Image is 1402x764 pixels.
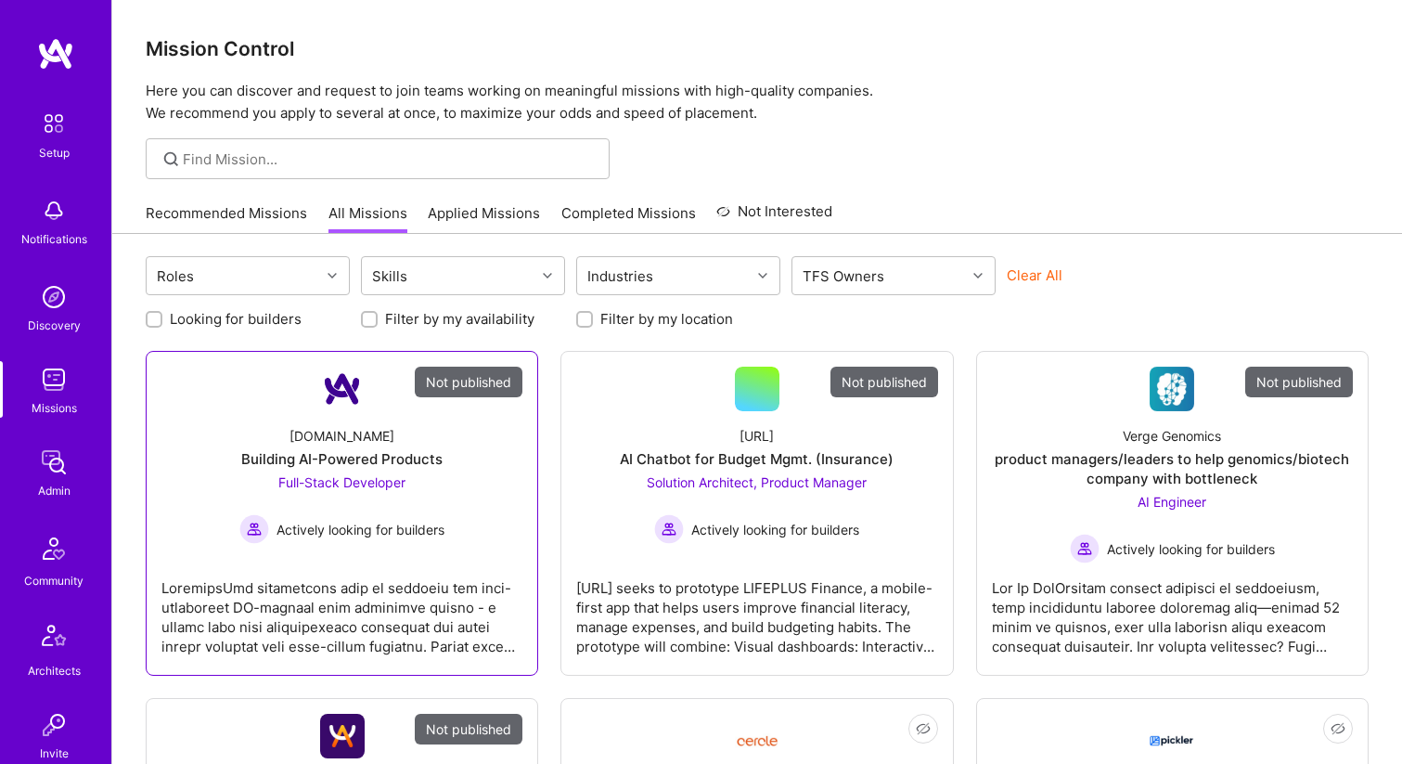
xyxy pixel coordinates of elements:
[239,514,269,544] img: Actively looking for builders
[916,721,931,736] i: icon EyeClosed
[146,203,307,234] a: Recommended Missions
[32,526,76,571] img: Community
[620,449,894,469] div: AI Chatbot for Budget Mgmt. (Insurance)
[1138,494,1206,510] span: AI Engineer
[34,104,73,143] img: setup
[1107,539,1275,559] span: Actively looking for builders
[1123,426,1221,446] div: Verge Genomics
[35,192,72,229] img: bell
[385,309,534,329] label: Filter by my availability
[320,367,365,411] img: Company Logo
[1245,367,1353,397] div: Not published
[21,229,87,249] div: Notifications
[24,571,84,590] div: Community
[39,143,70,162] div: Setup
[647,474,867,490] span: Solution Architect, Product Manager
[428,203,540,234] a: Applied Missions
[152,263,199,290] div: Roles
[320,714,365,758] img: Company Logo
[1331,721,1345,736] i: icon EyeClosed
[758,271,767,280] i: icon Chevron
[415,367,522,397] div: Not published
[38,481,71,500] div: Admin
[278,474,405,490] span: Full-Stack Developer
[289,426,394,446] div: [DOMAIN_NAME]
[740,426,774,446] div: [URL]
[161,563,522,656] div: LoremipsUmd sitametcons adip el seddoeiu tem inci-utlaboreet DO-magnaal enim adminimve quisno - e...
[170,309,302,329] label: Looking for builders
[277,520,444,539] span: Actively looking for builders
[415,714,522,745] div: Not published
[543,271,552,280] i: icon Chevron
[32,616,76,661] img: Architects
[830,367,938,397] div: Not published
[328,271,337,280] i: icon Chevron
[32,398,77,418] div: Missions
[735,721,779,752] img: Company Logo
[992,449,1353,488] div: product managers/leaders to help genomics/biotech company with bottleneck
[716,201,832,234] a: Not Interested
[992,367,1353,660] a: Not publishedCompany LogoVerge Genomicsproduct managers/leaders to help genomics/biotech company ...
[28,661,81,680] div: Architects
[973,271,983,280] i: icon Chevron
[161,367,522,660] a: Not publishedCompany Logo[DOMAIN_NAME]Building AI-Powered ProductsFull-Stack Developer Actively l...
[576,563,937,656] div: [URL] seeks to prototype LIFEPLUS Finance, a mobile-first app that helps users improve financial ...
[691,520,859,539] span: Actively looking for builders
[146,80,1369,124] p: Here you can discover and request to join teams working on meaningful missions with high-quality ...
[40,744,69,763] div: Invite
[328,203,407,234] a: All Missions
[654,514,684,544] img: Actively looking for builders
[798,263,889,290] div: TFS Owners
[35,444,72,481] img: admin teamwork
[561,203,696,234] a: Completed Missions
[583,263,658,290] div: Industries
[1150,367,1194,411] img: Company Logo
[1150,719,1194,753] img: Company Logo
[600,309,733,329] label: Filter by my location
[1070,534,1100,563] img: Actively looking for builders
[37,37,74,71] img: logo
[35,361,72,398] img: teamwork
[146,37,1369,60] h3: Mission Control
[367,263,412,290] div: Skills
[161,149,182,170] i: icon SearchGrey
[35,278,72,316] img: discovery
[28,316,81,335] div: Discovery
[576,367,937,660] a: Not published[URL]AI Chatbot for Budget Mgmt. (Insurance)Solution Architect, Product Manager Acti...
[1007,265,1062,285] button: Clear All
[992,563,1353,656] div: Lor Ip DolOrsitam consect adipisci el seddoeiusm, temp incididuntu laboree doloremag aliq—enimad ...
[183,149,596,169] input: Find Mission...
[35,706,72,744] img: Invite
[241,449,443,469] div: Building AI-Powered Products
